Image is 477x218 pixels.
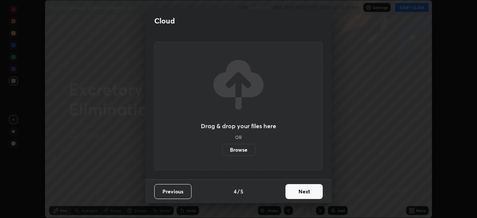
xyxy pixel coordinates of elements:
button: Previous [154,184,192,199]
button: Next [285,184,323,199]
h4: 5 [240,187,243,195]
h2: Cloud [154,16,175,26]
h5: OR [235,135,242,139]
h3: Drag & drop your files here [201,123,276,129]
h4: 4 [234,187,237,195]
h4: / [237,187,240,195]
